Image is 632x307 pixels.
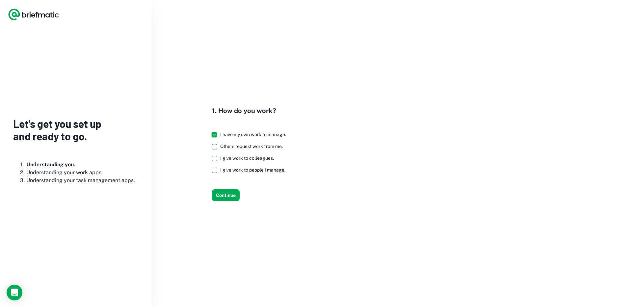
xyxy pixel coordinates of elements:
[220,132,286,137] span: I have my own work to manage.
[26,169,138,177] li: Understanding your work apps.
[26,161,75,168] b: Understanding you.
[220,167,285,173] span: I give work to people I manage.
[13,117,138,143] h3: Let's get you set up and ready to go.
[7,285,22,300] div: Load Chat
[212,189,240,201] button: Continue
[26,177,138,184] li: Understanding your task management apps.
[212,106,291,116] h4: 1. How do you work?
[220,155,274,161] span: I give work to colleagues.
[8,8,59,21] a: Logo
[220,144,283,149] span: Others request work from me.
